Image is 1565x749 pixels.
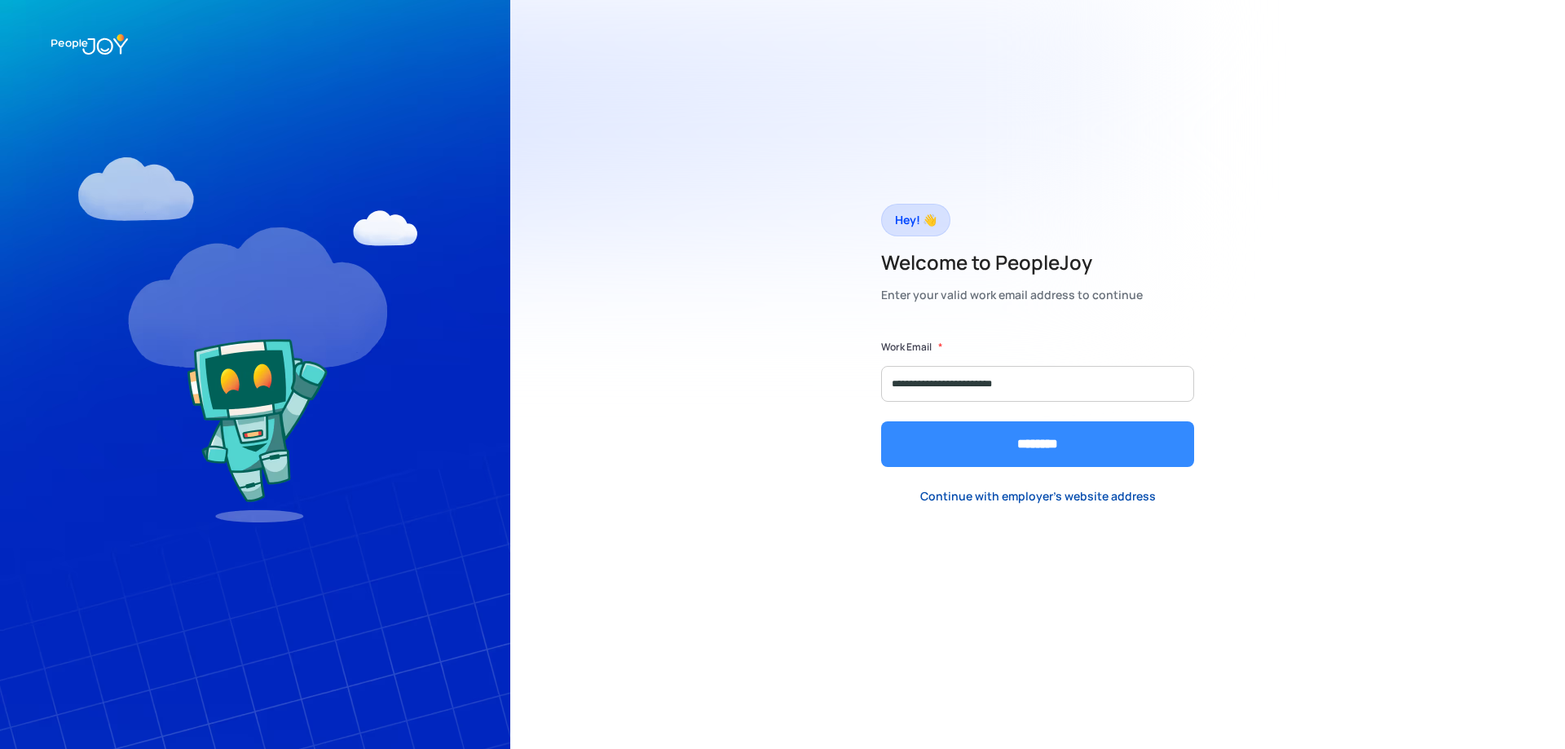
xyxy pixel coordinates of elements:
[881,284,1143,306] div: Enter your valid work email address to continue
[907,479,1169,513] a: Continue with employer's website address
[920,488,1156,504] div: Continue with employer's website address
[881,339,1194,467] form: Form
[881,249,1143,275] h2: Welcome to PeopleJoy
[881,339,932,355] label: Work Email
[895,209,937,231] div: Hey! 👋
